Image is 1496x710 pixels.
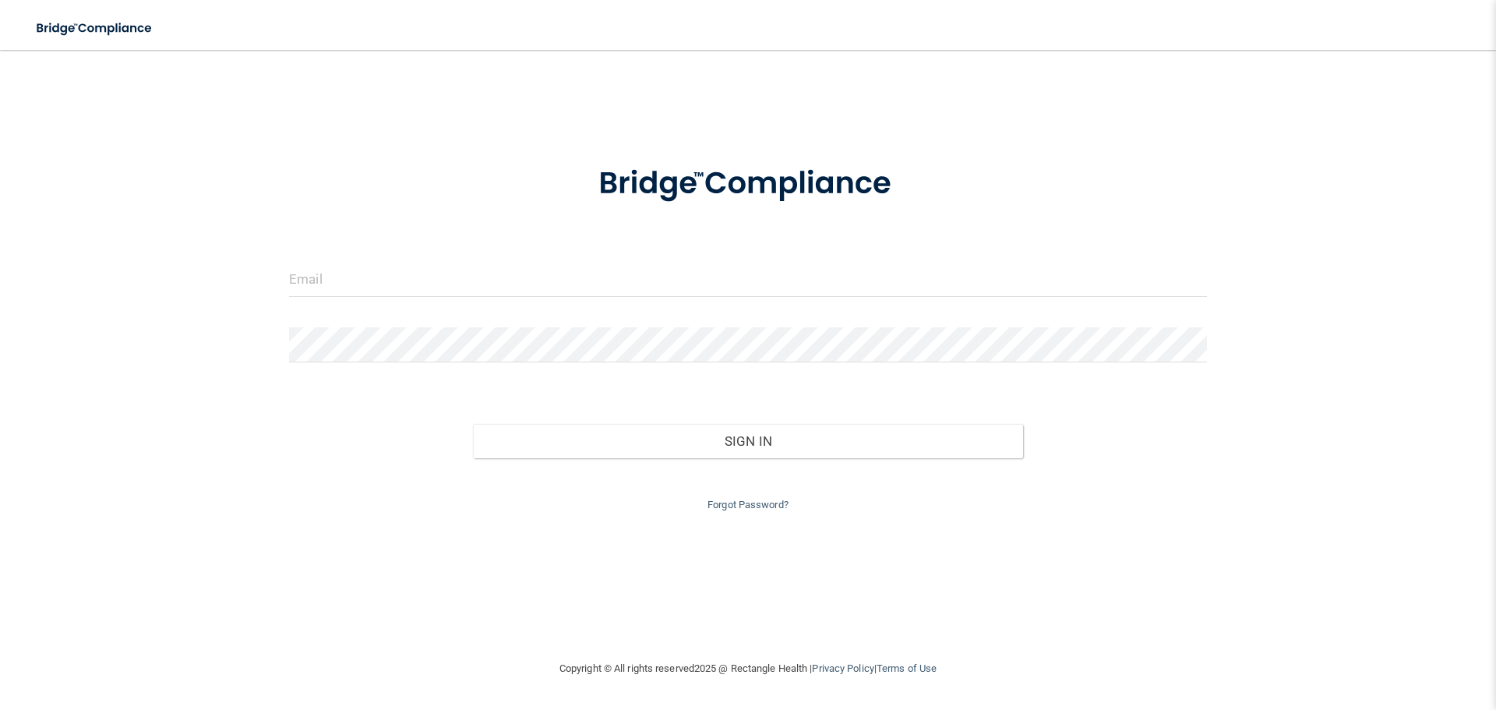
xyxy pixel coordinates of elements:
[566,143,930,224] img: bridge_compliance_login_screen.278c3ca4.svg
[812,662,873,674] a: Privacy Policy
[23,12,167,44] img: bridge_compliance_login_screen.278c3ca4.svg
[877,662,937,674] a: Terms of Use
[707,499,789,510] a: Forgot Password?
[473,424,1024,458] button: Sign In
[464,644,1032,694] div: Copyright © All rights reserved 2025 @ Rectangle Health | |
[289,262,1207,297] input: Email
